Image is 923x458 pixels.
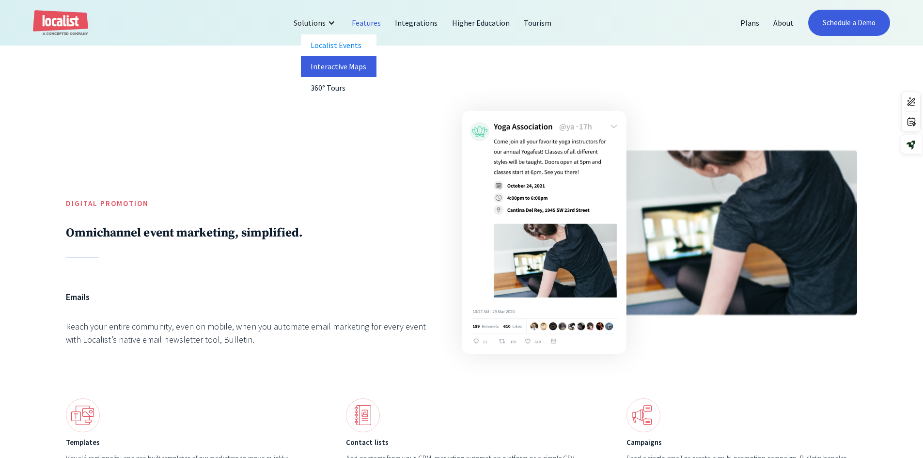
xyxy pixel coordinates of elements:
[345,11,388,34] a: Features
[346,437,577,448] h6: Contact lists
[286,11,345,34] div: Solutions
[734,11,767,34] a: Plans
[626,437,857,448] h6: Campaigns
[66,225,428,240] h2: Omnichannel event marketing, simplified.
[66,320,428,346] div: Reach your entire community, even on mobile, when you automate email marketing for every event wi...
[301,34,376,56] a: Localist Events
[66,290,428,303] h6: Emails
[808,10,890,36] a: Schedule a Demo
[66,198,428,209] h5: Digital Promotion
[66,437,297,448] h6: Templates
[517,11,559,34] a: Tourism
[388,11,445,34] a: Integrations
[301,56,376,77] a: Interactive Maps
[301,34,376,98] nav: Solutions
[33,10,88,36] a: home
[294,17,326,29] div: Solutions
[445,11,517,34] a: Higher Education
[301,77,376,98] a: 360° Tours
[767,11,801,34] a: About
